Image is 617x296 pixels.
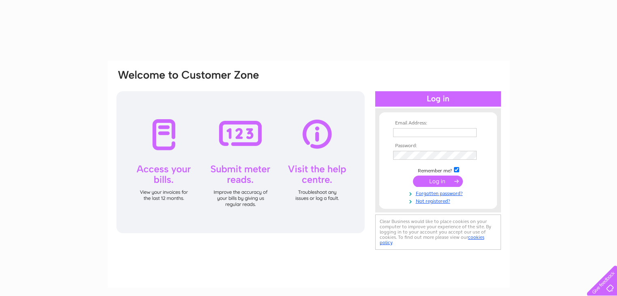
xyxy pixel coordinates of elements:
td: Remember me? [391,166,485,174]
div: Clear Business would like to place cookies on your computer to improve your experience of the sit... [375,214,501,250]
th: Password: [391,143,485,149]
input: Submit [413,176,463,187]
a: cookies policy [380,234,484,245]
th: Email Address: [391,120,485,126]
a: Not registered? [393,197,485,204]
a: Forgotten password? [393,189,485,197]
